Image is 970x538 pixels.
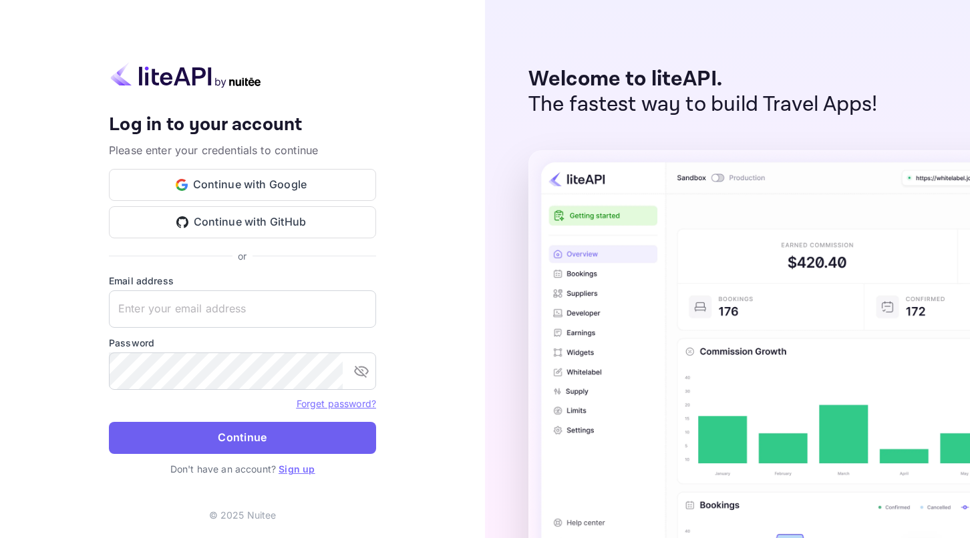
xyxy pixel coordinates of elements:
button: toggle password visibility [348,358,375,384]
button: Continue [109,422,376,454]
label: Email address [109,274,376,288]
p: Please enter your credentials to continue [109,142,376,158]
p: or [238,249,247,263]
a: Sign up [279,463,315,475]
p: © 2025 Nuitee [209,508,277,522]
button: Continue with GitHub [109,206,376,238]
a: Forget password? [297,398,376,409]
p: Welcome to liteAPI. [528,67,878,92]
p: The fastest way to build Travel Apps! [528,92,878,117]
input: Enter your email address [109,290,376,328]
h4: Log in to your account [109,113,376,137]
a: Forget password? [297,396,376,410]
label: Password [109,336,376,350]
button: Continue with Google [109,169,376,201]
p: Don't have an account? [109,462,376,476]
img: liteapi [109,62,263,88]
